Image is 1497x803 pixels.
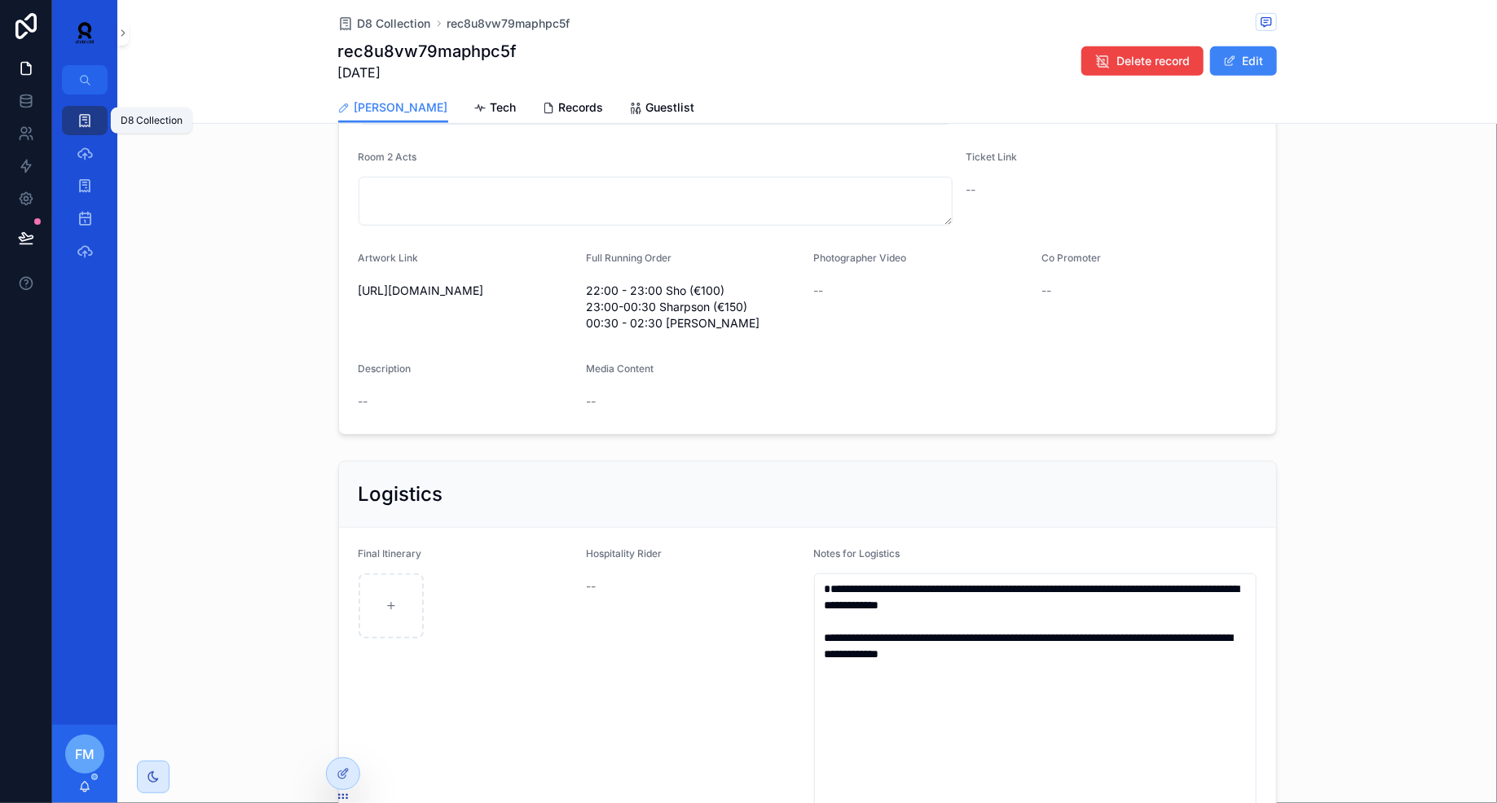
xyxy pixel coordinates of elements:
span: -- [586,393,596,410]
span: Full Running Order [586,252,671,264]
span: Records [559,99,604,116]
span: FM [75,744,95,764]
span: Artwork Link [359,252,419,264]
span: -- [814,283,824,299]
span: 22:00 - 23:00 Sho (€100) 23:00-00:30 Sharpson (€150) 00:30 - 02:30 [PERSON_NAME] [586,283,801,331]
span: Ticket Link [966,151,1017,163]
span: Delete record [1117,53,1191,69]
button: Edit [1210,46,1277,76]
span: -- [586,578,596,595]
span: -- [966,182,975,198]
a: Tech [474,93,517,125]
span: Description [359,362,412,375]
span: -- [1041,283,1051,299]
div: D8 Collection [121,114,183,127]
span: D8 Collection [358,15,431,32]
span: Hospitality Rider [586,547,662,559]
span: [PERSON_NAME] [354,99,448,116]
span: Final Itinerary [359,547,422,559]
span: [URL][DOMAIN_NAME] [359,283,574,299]
span: Room 2 Acts [359,151,417,163]
span: [DATE] [338,63,517,82]
a: D8 Collection [338,15,431,32]
a: [PERSON_NAME] [338,93,448,124]
h2: Logistics [359,481,443,507]
span: Guestlist [646,99,695,116]
button: Delete record [1081,46,1204,76]
span: Media Content [586,362,654,375]
span: -- [359,393,368,410]
span: Notes for Logistics [814,547,900,559]
a: Guestlist [630,93,695,125]
span: Photographer Video [814,252,907,264]
img: App logo [65,20,104,46]
a: Records [543,93,604,125]
h1: rec8u8vw79maphpc5f [338,40,517,63]
span: Co Promoter [1041,252,1101,264]
a: rec8u8vw79maphpc5f [447,15,570,32]
div: scrollable content [52,94,117,287]
span: Tech [491,99,517,116]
